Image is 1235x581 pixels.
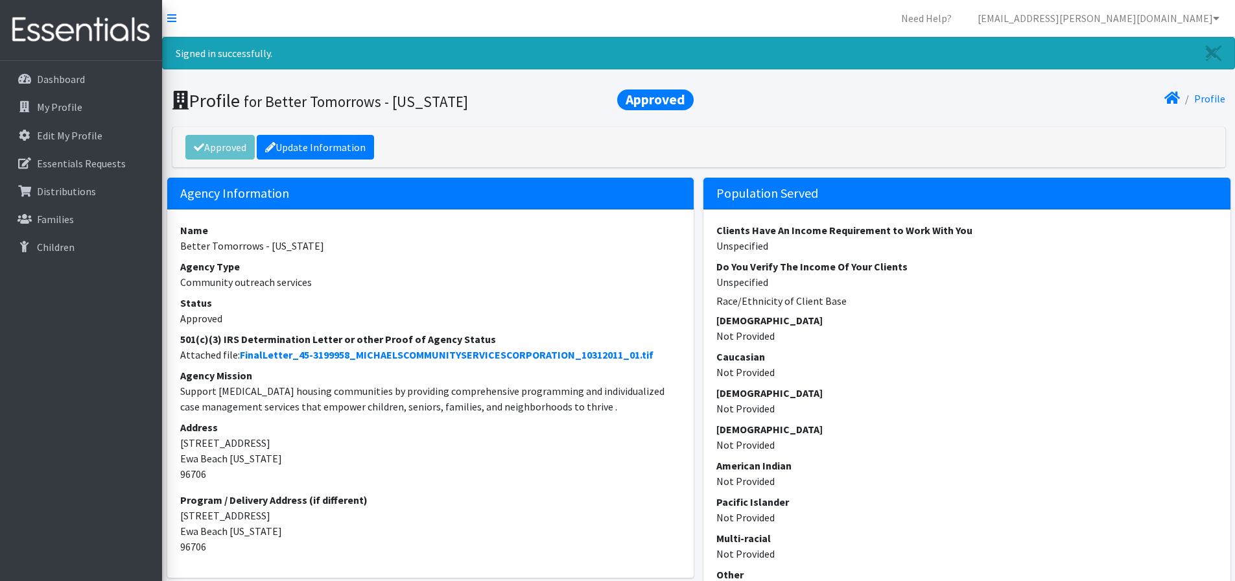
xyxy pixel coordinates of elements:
p: My Profile [37,101,82,113]
dt: Caucasian [716,349,1217,364]
address: [STREET_ADDRESS] Ewa Beach [US_STATE] 96706 [180,492,681,554]
strong: Program / Delivery Address (if different) [180,493,368,506]
span: Approved [617,89,694,110]
strong: Address [180,421,218,434]
span: translation missing: en.not_provided [716,547,775,560]
dd: Attached file: [180,347,681,362]
span: translation missing: en.not_provided [716,438,775,451]
a: Distributions [5,178,157,204]
dt: Status [180,295,681,311]
address: [STREET_ADDRESS] Ewa Beach [US_STATE] 96706 [180,420,681,482]
dt: Agency Mission [180,368,681,383]
div: Signed in successfully. [162,37,1235,69]
dt: Pacific Islander [716,494,1217,510]
a: [EMAIL_ADDRESS][PERSON_NAME][DOMAIN_NAME] [967,5,1230,31]
h5: Agency Information [167,178,694,209]
p: Essentials Requests [37,157,126,170]
dd: Support [MEDICAL_DATA] housing communities by providing comprehensive programming and individuali... [180,383,681,414]
small: for Better Tomorrows - [US_STATE] [244,92,468,111]
dt: Do You Verify The Income Of Your Clients [716,259,1217,274]
a: Edit My Profile [5,123,157,148]
span: translation missing: en.not_provided [716,366,775,379]
dt: American Indian [716,458,1217,473]
dt: [DEMOGRAPHIC_DATA] [716,385,1217,401]
span: translation missing: en.not_provided [716,402,775,415]
span: translation missing: en.not_provided [716,475,775,488]
a: Children [5,234,157,260]
h5: Population Served [703,178,1230,209]
a: Dashboard [5,66,157,92]
h6: Race/Ethnicity of Client Base [716,295,1217,307]
a: Families [5,206,157,232]
dt: 501(c)(3) IRS Determination Letter or other Proof of Agency Status [180,331,681,347]
dd: Unspecified [716,238,1217,254]
h1: Profile [172,89,694,112]
a: Profile [1194,92,1225,105]
span: translation missing: en.not_provided [716,329,775,342]
p: Edit My Profile [37,129,102,142]
span: translation missing: en.not_provided [716,511,775,524]
a: Close [1193,38,1234,69]
p: Children [37,241,75,254]
dt: [DEMOGRAPHIC_DATA] [716,421,1217,437]
a: Update Information [257,135,374,160]
p: Dashboard [37,73,85,86]
dt: Name [180,222,681,238]
dd: Approved [180,311,681,326]
dt: Clients Have An Income Requirement to Work With You [716,222,1217,238]
img: HumanEssentials [5,8,157,52]
dd: Unspecified [716,274,1217,290]
p: Families [37,213,74,226]
a: Essentials Requests [5,150,157,176]
dt: Agency Type [180,259,681,274]
p: Distributions [37,185,96,198]
dt: Multi-racial [716,530,1217,546]
a: FinalLetter_45-3199958_MICHAELSCOMMUNITYSERVICESCORPORATION_10312011_01.tif [240,348,653,361]
a: My Profile [5,94,157,120]
dd: Community outreach services [180,274,681,290]
dd: Better Tomorrows - [US_STATE] [180,238,681,254]
a: Need Help? [891,5,962,31]
dt: [DEMOGRAPHIC_DATA] [716,313,1217,328]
